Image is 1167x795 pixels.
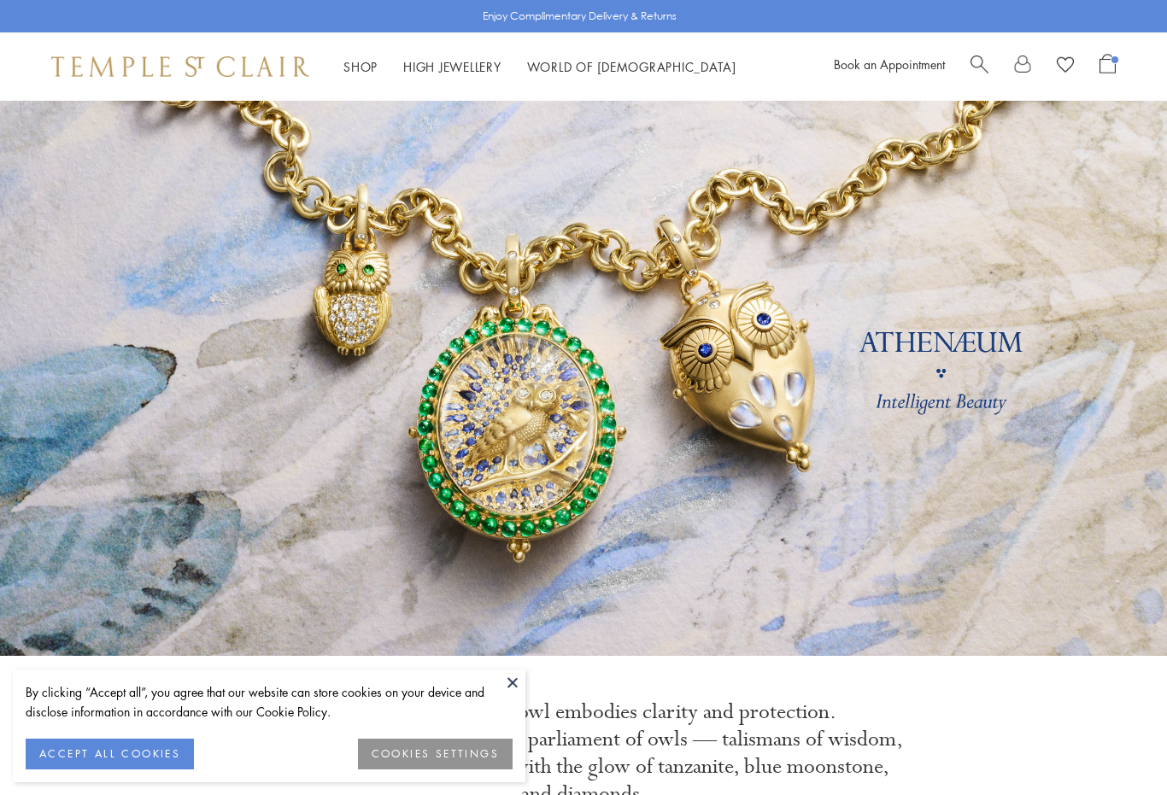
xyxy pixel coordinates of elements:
a: Open Shopping Bag [1100,54,1116,79]
button: ACCEPT ALL COOKIES [26,739,194,769]
nav: Main navigation [343,56,736,78]
button: COOKIES SETTINGS [358,739,513,769]
a: Search [971,54,988,79]
iframe: Gorgias live chat messenger [1082,715,1150,778]
a: World of [DEMOGRAPHIC_DATA]World of [DEMOGRAPHIC_DATA] [527,58,736,75]
div: By clicking “Accept all”, you agree that our website can store cookies on your device and disclos... [26,682,513,722]
p: Enjoy Complimentary Delivery & Returns [483,8,677,25]
a: Book an Appointment [834,56,945,73]
a: High JewelleryHigh Jewellery [403,58,501,75]
img: Temple St. Clair [51,56,309,77]
a: View Wishlist [1057,54,1074,79]
a: ShopShop [343,58,378,75]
